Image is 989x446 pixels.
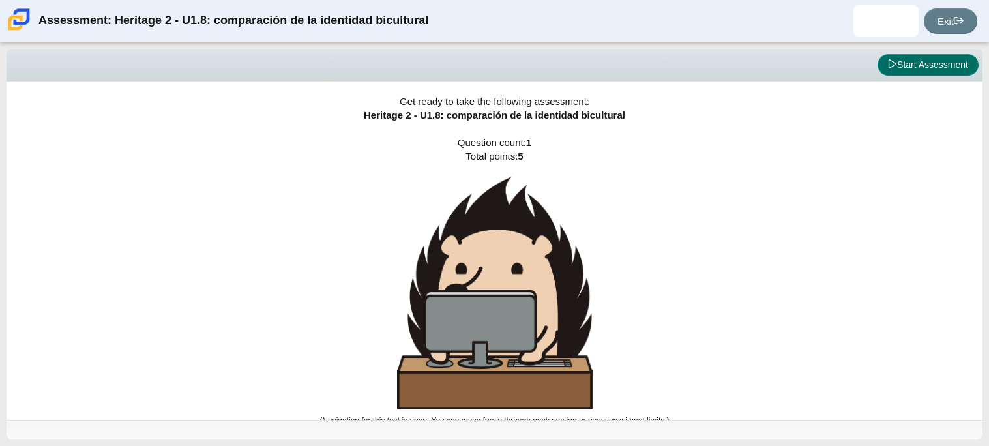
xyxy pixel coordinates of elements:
[38,5,428,37] div: Assessment: Heritage 2 - U1.8: comparación de la identidad bicultural
[876,10,896,31] img: britani.morenosanc.XD5RIV
[319,416,669,425] small: (Navigation for this test is open. You can move freely through each section or question without l...
[878,54,979,76] button: Start Assessment
[400,96,589,107] span: Get ready to take the following assessment:
[518,151,523,162] b: 5
[364,110,625,121] span: Heritage 2 - U1.8: comparación de la identidad bicultural
[5,6,33,33] img: Carmen School of Science & Technology
[526,137,531,148] b: 1
[924,8,977,34] a: Exit
[397,177,593,409] img: hedgehog-behind-computer-large.png
[319,137,669,425] span: Question count: Total points:
[5,24,33,35] a: Carmen School of Science & Technology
